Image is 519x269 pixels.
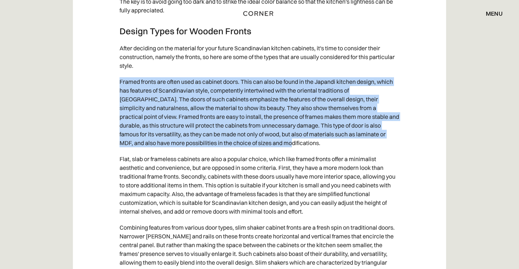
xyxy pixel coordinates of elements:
div: menu [486,11,503,16]
p: Framed fronts are often used as cabinet doors. This can also be found in the Japandi kitchen desi... [120,74,399,151]
a: home [239,9,280,18]
div: menu [479,7,503,20]
h3: Design Types for Wooden Fronts [120,26,399,36]
p: Flat, slab or frameless cabinets are also a popular choice, which like framed fronts offer a mini... [120,151,399,219]
p: After deciding on the material for your future Scandinavian kitchen cabinets, it's time to consid... [120,40,399,74]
